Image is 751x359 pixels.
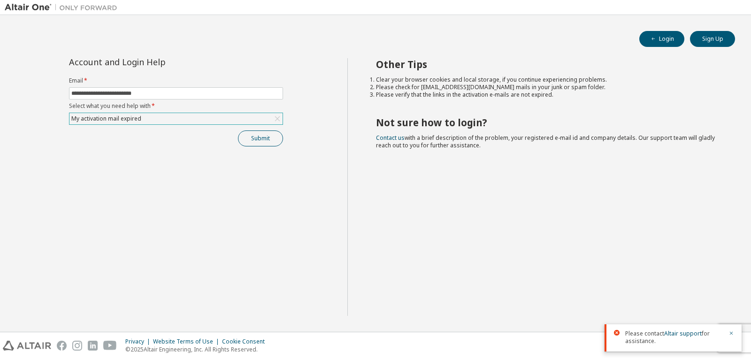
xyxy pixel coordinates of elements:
div: Privacy [125,338,153,345]
li: Please verify that the links in the activation e-mails are not expired. [376,91,719,99]
button: Submit [238,130,283,146]
label: Select what you need help with [69,102,283,110]
li: Please check for [EMAIL_ADDRESS][DOMAIN_NAME] mails in your junk or spam folder. [376,84,719,91]
a: Contact us [376,134,405,142]
div: Cookie Consent [222,338,270,345]
li: Clear your browser cookies and local storage, if you continue experiencing problems. [376,76,719,84]
span: Please contact for assistance. [625,330,723,345]
button: Login [639,31,684,47]
div: My activation mail expired [69,113,283,124]
span: with a brief description of the problem, your registered e-mail id and company details. Our suppo... [376,134,715,149]
img: Altair One [5,3,122,12]
h2: Other Tips [376,58,719,70]
a: Altair support [664,329,702,337]
p: © 2025 Altair Engineering, Inc. All Rights Reserved. [125,345,270,353]
h2: Not sure how to login? [376,116,719,129]
div: Website Terms of Use [153,338,222,345]
div: Account and Login Help [69,58,240,66]
img: facebook.svg [57,341,67,351]
div: My activation mail expired [70,114,143,124]
img: altair_logo.svg [3,341,51,351]
img: youtube.svg [103,341,117,351]
img: instagram.svg [72,341,82,351]
img: linkedin.svg [88,341,98,351]
label: Email [69,77,283,84]
button: Sign Up [690,31,735,47]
